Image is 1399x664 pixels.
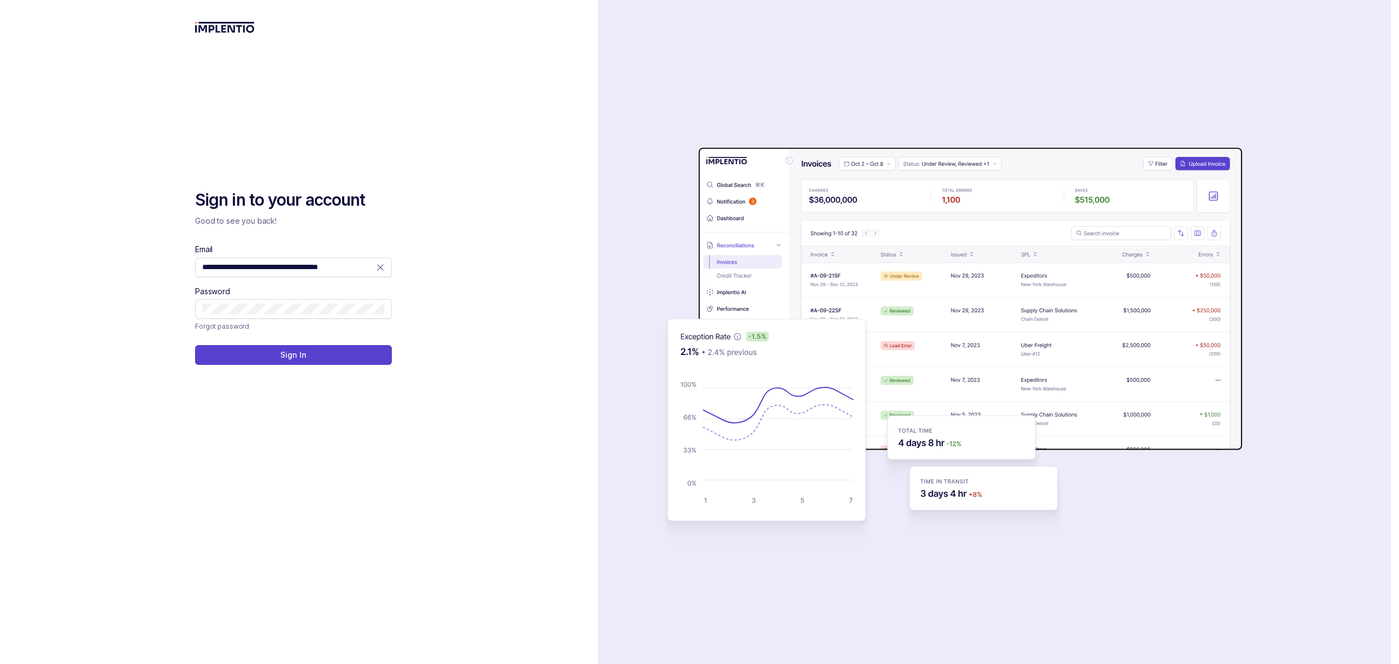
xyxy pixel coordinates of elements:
[195,286,230,297] label: Password
[628,113,1246,551] img: signin-background.svg
[195,321,249,332] p: Forgot password
[195,22,255,33] img: logo
[195,189,392,211] h2: Sign in to your account
[195,345,392,365] button: Sign In
[195,244,213,255] label: Email
[280,350,306,360] p: Sign In
[195,321,249,332] a: Link Forgot password
[195,215,392,226] p: Good to see you back!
